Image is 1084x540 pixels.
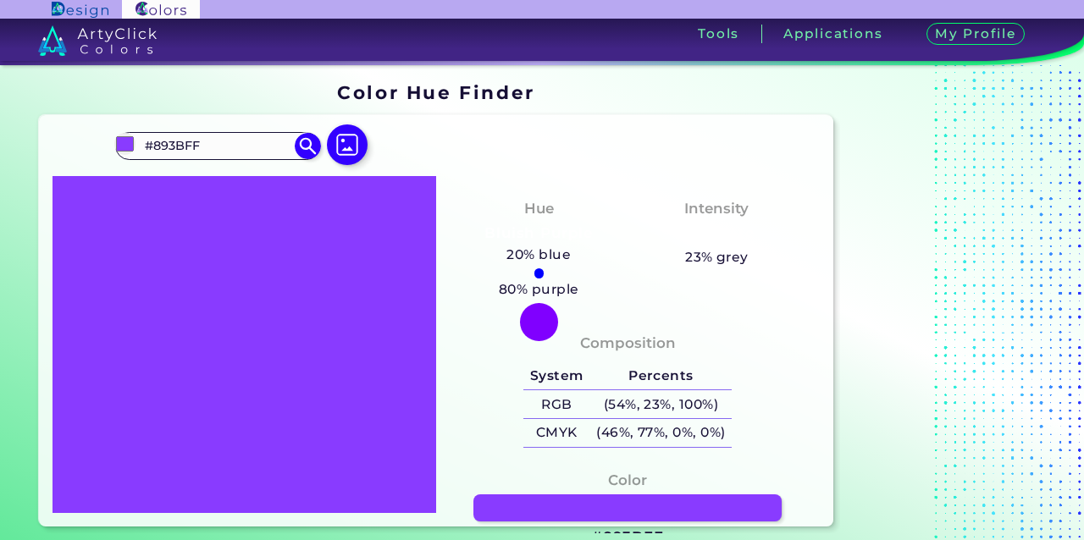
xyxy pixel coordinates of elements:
[840,76,1052,533] iframe: Advertisement
[589,419,732,447] h5: (46%, 77%, 0%, 0%)
[139,135,296,157] input: type color..
[589,362,732,390] h5: Percents
[327,124,368,165] img: icon picture
[684,196,749,221] h4: Intensity
[672,223,762,244] h3: Moderate
[698,27,739,40] h3: Tools
[685,246,749,268] h5: 23% grey
[52,2,108,18] img: ArtyClick Design logo
[295,133,320,158] img: icon search
[523,419,589,447] h5: CMYK
[524,196,554,221] h4: Hue
[580,331,676,355] h4: Composition
[926,23,1025,46] h3: My Profile
[523,362,589,390] h5: System
[38,25,158,56] img: logo_artyclick_colors_white.svg
[478,223,600,244] h3: Bluish Purple
[337,80,534,105] h1: Color Hue Finder
[589,390,732,418] h5: (54%, 23%, 100%)
[501,244,578,266] h5: 20% blue
[608,468,647,493] h4: Color
[523,390,589,418] h5: RGB
[783,27,882,40] h3: Applications
[492,278,585,300] h5: 80% purple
